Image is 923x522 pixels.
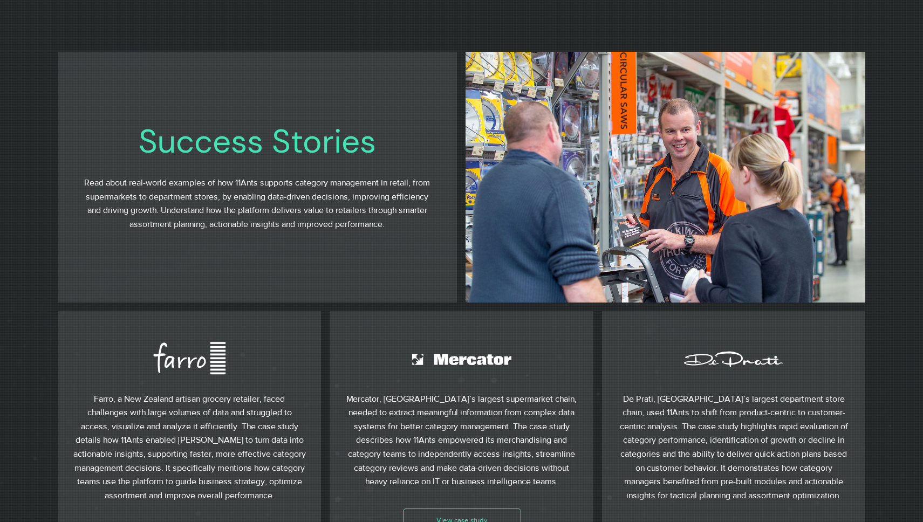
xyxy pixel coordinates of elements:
p: Read about real-world examples of how 11Ants supports category management in retail, from superma... [78,176,436,231]
span: Success Stories [139,120,376,163]
p: Mercator, [GEOGRAPHIC_DATA]’s largest supermarket chain, needed to extract meaningful information... [345,392,578,489]
img: mitre10-hayden-gibson-14.jpg [466,52,865,303]
p: Farro, a New Zealand artisan grocery retailer, faced challenges with large volumes of data and st... [73,392,306,503]
p: De Prati, [GEOGRAPHIC_DATA]’s largest department store chain, used 11Ants to shift from product-c... [617,392,850,503]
